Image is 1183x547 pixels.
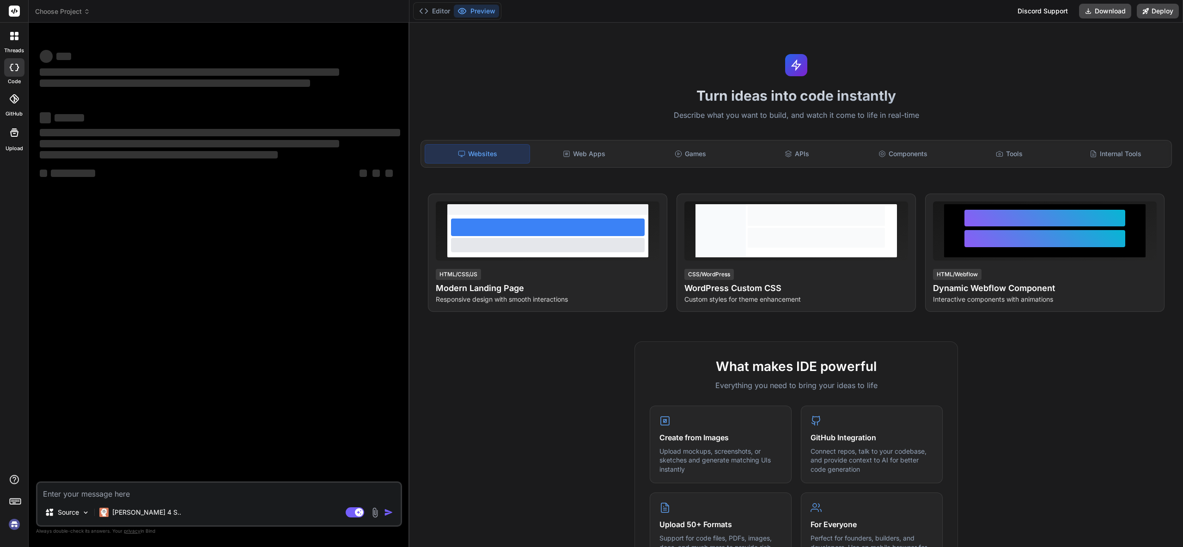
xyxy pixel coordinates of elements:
button: Download [1079,4,1131,18]
p: Describe what you want to build, and watch it come to life in real-time [415,109,1177,122]
span: ‌ [372,170,380,177]
label: GitHub [6,110,23,118]
div: APIs [744,144,849,164]
p: Always double-check its answers. Your in Bind [36,527,402,535]
div: Games [638,144,743,164]
span: ‌ [56,53,71,60]
p: Custom styles for theme enhancement [684,295,908,304]
span: ‌ [360,170,367,177]
h4: Create from Images [659,432,782,443]
button: Preview [454,5,499,18]
p: Responsive design with smooth interactions [436,295,659,304]
img: signin [6,517,22,532]
h4: Upload 50+ Formats [659,519,782,530]
span: ‌ [40,170,47,177]
div: Websites [425,144,530,164]
p: Connect repos, talk to your codebase, and provide context to AI for better code generation [811,447,933,474]
h4: GitHub Integration [811,432,933,443]
div: Web Apps [532,144,636,164]
span: ‌ [40,50,53,63]
div: Tools [957,144,1061,164]
div: Components [851,144,955,164]
label: code [8,78,21,85]
p: Everything you need to bring your ideas to life [650,380,943,391]
h4: Dynamic Webflow Component [933,282,1157,295]
h4: WordPress Custom CSS [684,282,908,295]
span: Choose Project [35,7,90,16]
div: CSS/WordPress [684,269,734,280]
div: HTML/CSS/JS [436,269,481,280]
p: Upload mockups, screenshots, or sketches and generate matching UIs instantly [659,447,782,474]
span: ‌ [40,129,400,136]
label: threads [4,47,24,55]
button: Deploy [1137,4,1179,18]
p: [PERSON_NAME] 4 S.. [112,508,181,517]
h4: Modern Landing Page [436,282,659,295]
img: Pick Models [82,509,90,517]
span: ‌ [55,114,84,122]
h1: Turn ideas into code instantly [415,87,1177,104]
span: ‌ [385,170,393,177]
span: ‌ [51,170,95,177]
span: ‌ [40,79,310,87]
img: Claude 4 Sonnet [99,508,109,517]
span: ‌ [40,151,278,158]
button: Editor [415,5,454,18]
img: icon [384,508,393,517]
p: Interactive components with animations [933,295,1157,304]
span: ‌ [40,112,51,123]
img: attachment [370,507,380,518]
span: privacy [124,528,140,534]
div: Discord Support [1012,4,1073,18]
p: Source [58,508,79,517]
div: Internal Tools [1063,144,1168,164]
span: ‌ [40,68,339,76]
div: HTML/Webflow [933,269,982,280]
label: Upload [6,145,23,152]
h4: For Everyone [811,519,933,530]
h2: What makes IDE powerful [650,357,943,376]
span: ‌ [40,140,339,147]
